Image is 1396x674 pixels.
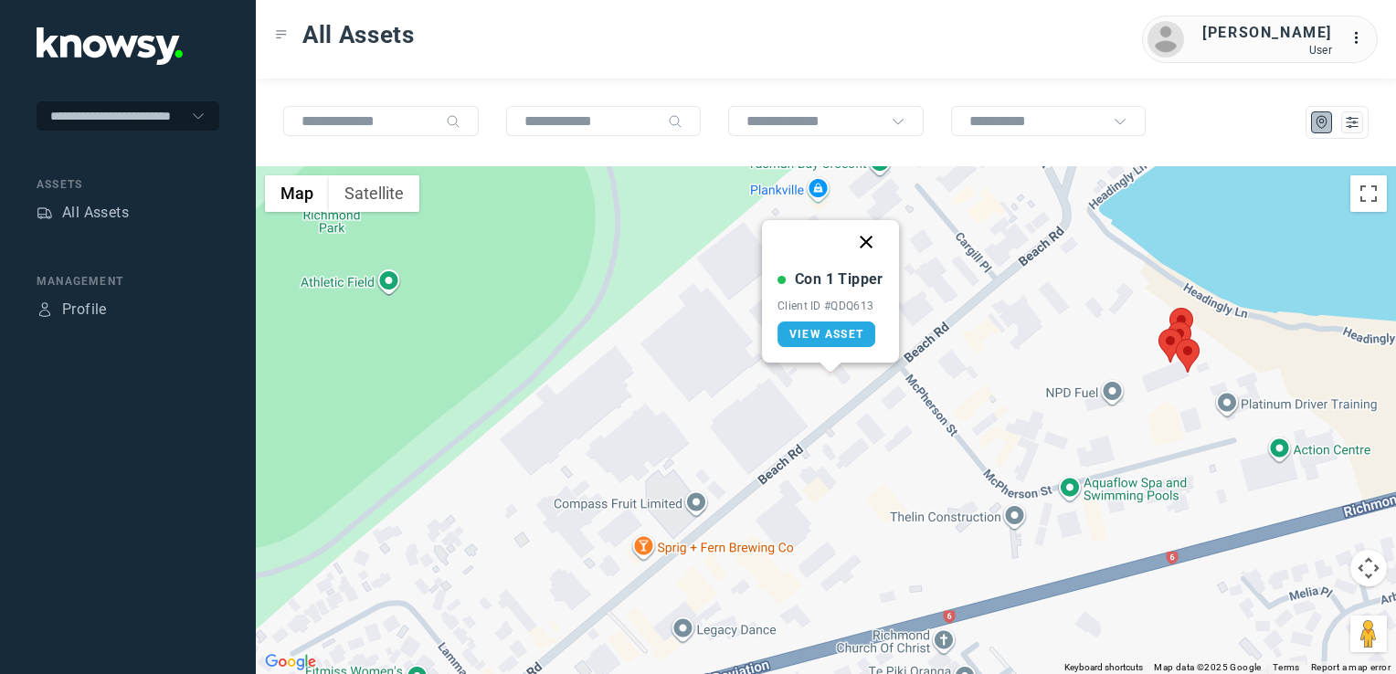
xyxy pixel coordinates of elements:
button: Drag Pegman onto the map to open Street View [1350,616,1387,652]
div: Profile [62,299,107,321]
div: User [1202,44,1332,57]
div: Map [1314,114,1330,131]
div: : [1350,27,1372,52]
a: Open this area in Google Maps (opens a new window) [260,650,321,674]
button: Toggle fullscreen view [1350,175,1387,212]
button: Map camera controls [1350,550,1387,586]
img: Application Logo [37,27,183,65]
div: Toggle Menu [275,28,288,41]
div: [PERSON_NAME] [1202,22,1332,44]
div: Client ID #QDQ613 [777,300,883,312]
a: ProfileProfile [37,299,107,321]
button: Show satellite imagery [329,175,419,212]
div: All Assets [62,202,129,224]
div: Assets [37,176,219,193]
div: Management [37,273,219,290]
div: : [1350,27,1372,49]
button: Keyboard shortcuts [1064,661,1143,674]
span: Map data ©2025 Google [1154,662,1261,672]
img: avatar.png [1147,21,1184,58]
div: Assets [37,205,53,221]
a: Report a map error [1311,662,1391,672]
div: List [1344,114,1360,131]
span: View Asset [789,328,863,341]
tspan: ... [1351,31,1370,45]
a: View Asset [777,321,875,347]
button: Close [844,220,888,264]
a: Terms [1273,662,1300,672]
button: Show street map [265,175,329,212]
div: Search [446,114,460,129]
span: All Assets [302,18,415,51]
img: Google [260,650,321,674]
a: AssetsAll Assets [37,202,129,224]
div: Search [668,114,682,129]
div: Profile [37,301,53,318]
div: Con 1 Tipper [795,269,883,290]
